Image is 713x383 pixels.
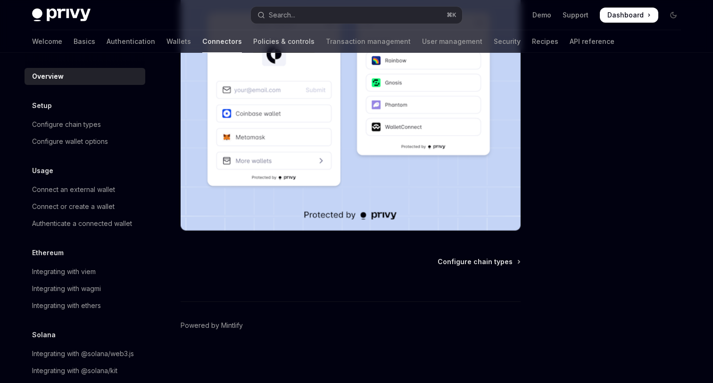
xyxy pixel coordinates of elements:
[32,8,91,22] img: dark logo
[251,7,462,24] button: Open search
[32,136,108,147] div: Configure wallet options
[32,184,115,195] div: Connect an external wallet
[25,362,145,379] a: Integrating with @solana/kit
[32,119,101,130] div: Configure chain types
[666,8,681,23] button: Toggle dark mode
[32,329,56,341] h5: Solana
[32,100,52,111] h5: Setup
[32,266,96,277] div: Integrating with viem
[74,30,95,53] a: Basics
[32,247,64,258] h5: Ethereum
[32,365,117,376] div: Integrating with @solana/kit
[563,10,589,20] a: Support
[326,30,411,53] a: Transaction management
[532,30,558,53] a: Recipes
[202,30,242,53] a: Connectors
[25,215,145,232] a: Authenticate a connected wallet
[422,30,482,53] a: User management
[32,30,62,53] a: Welcome
[25,280,145,297] a: Integrating with wagmi
[532,10,551,20] a: Demo
[438,257,520,266] a: Configure chain types
[600,8,658,23] a: Dashboard
[25,116,145,133] a: Configure chain types
[25,198,145,215] a: Connect or create a wallet
[107,30,155,53] a: Authentication
[25,263,145,280] a: Integrating with viem
[32,71,64,82] div: Overview
[25,297,145,314] a: Integrating with ethers
[25,345,145,362] a: Integrating with @solana/web3.js
[570,30,614,53] a: API reference
[181,321,243,330] a: Powered by Mintlify
[32,218,132,229] div: Authenticate a connected wallet
[269,9,295,21] div: Search...
[32,300,101,311] div: Integrating with ethers
[253,30,315,53] a: Policies & controls
[447,11,456,19] span: ⌘ K
[25,68,145,85] a: Overview
[32,201,115,212] div: Connect or create a wallet
[607,10,644,20] span: Dashboard
[438,257,513,266] span: Configure chain types
[25,133,145,150] a: Configure wallet options
[32,165,53,176] h5: Usage
[494,30,521,53] a: Security
[25,181,145,198] a: Connect an external wallet
[32,283,101,294] div: Integrating with wagmi
[32,348,134,359] div: Integrating with @solana/web3.js
[166,30,191,53] a: Wallets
